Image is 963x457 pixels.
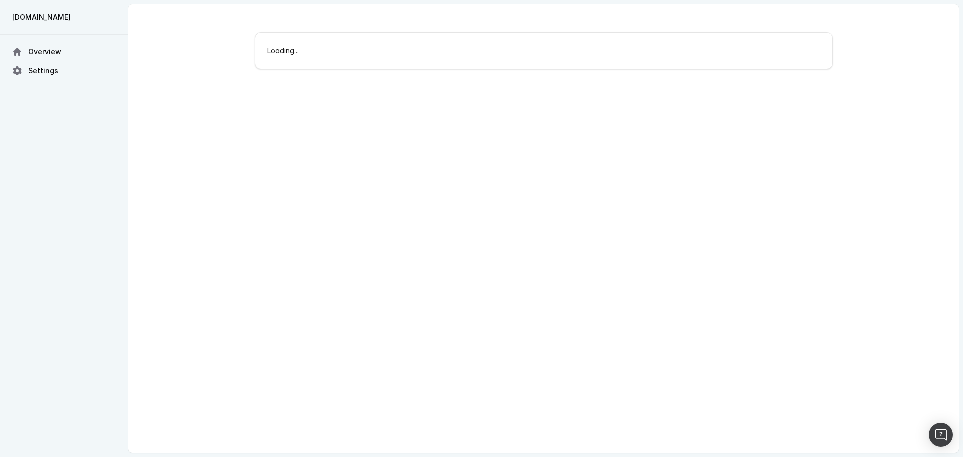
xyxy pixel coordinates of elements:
[8,62,120,80] a: Settings
[255,45,832,57] div: Loading ...
[12,12,71,22] span: [DOMAIN_NAME]
[929,423,953,447] div: Open Intercom Messenger
[8,43,120,61] a: Overview
[28,47,61,57] span: Overview
[28,66,58,76] span: Settings
[8,8,120,26] button: [DOMAIN_NAME]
